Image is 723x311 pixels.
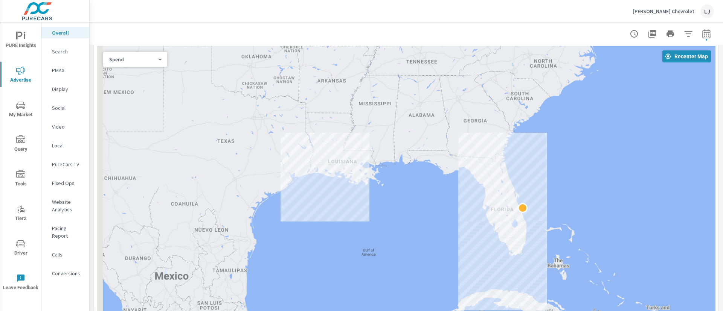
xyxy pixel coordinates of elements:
[3,101,39,119] span: My Market
[52,29,83,36] p: Overall
[3,135,39,154] span: Query
[633,8,694,15] p: [PERSON_NAME] Chevrolet
[103,56,161,63] div: Spend
[52,123,83,130] p: Video
[52,251,83,258] p: Calls
[663,26,678,41] button: Print Report
[41,102,89,114] div: Social
[700,5,714,18] div: LJ
[0,23,41,299] div: nav menu
[41,159,89,170] div: PureCars TV
[41,196,89,215] div: Website Analytics
[52,48,83,55] p: Search
[3,170,39,188] span: Tools
[41,65,89,76] div: PMAX
[52,161,83,168] p: PureCars TV
[52,104,83,112] p: Social
[662,50,711,62] button: Recenter Map
[41,223,89,241] div: Pacing Report
[41,121,89,132] div: Video
[3,274,39,292] span: Leave Feedback
[41,140,89,151] div: Local
[109,56,155,63] p: Spend
[52,179,83,187] p: Fixed Ops
[41,27,89,38] div: Overall
[645,26,660,41] button: "Export Report to PDF"
[3,32,39,50] span: PURE Insights
[41,268,89,279] div: Conversions
[41,83,89,95] div: Display
[41,249,89,260] div: Calls
[699,26,714,41] button: Select Date Range
[665,53,708,60] span: Recenter Map
[3,239,39,258] span: Driver
[3,205,39,223] span: Tier2
[41,177,89,189] div: Fixed Ops
[52,85,83,93] p: Display
[52,198,83,213] p: Website Analytics
[52,142,83,149] p: Local
[52,270,83,277] p: Conversions
[52,225,83,240] p: Pacing Report
[681,26,696,41] button: Apply Filters
[52,67,83,74] p: PMAX
[3,66,39,85] span: Advertise
[41,46,89,57] div: Search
